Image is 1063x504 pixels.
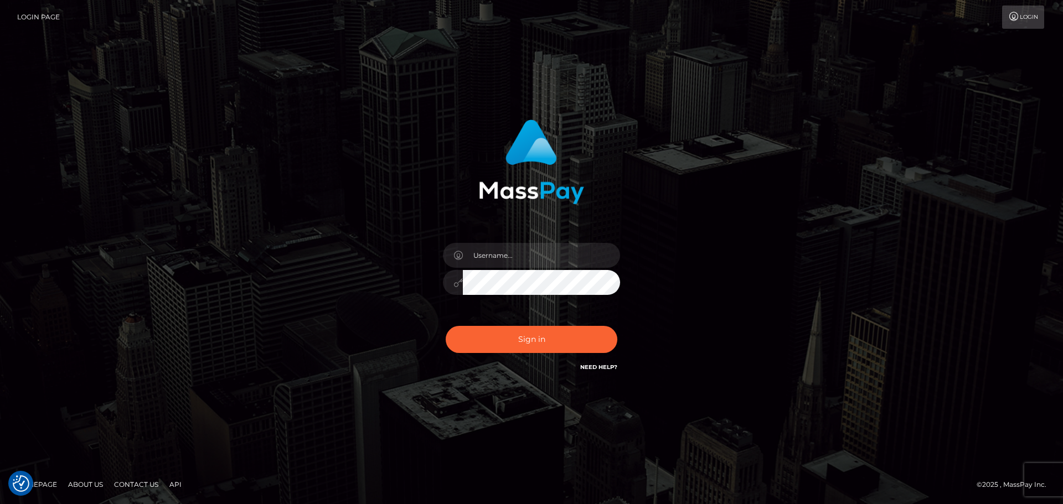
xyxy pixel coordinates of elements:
[64,476,107,493] a: About Us
[12,476,61,493] a: Homepage
[977,479,1055,491] div: © 2025 , MassPay Inc.
[17,6,60,29] a: Login Page
[165,476,186,493] a: API
[479,119,584,204] img: MassPay Login
[580,363,617,371] a: Need Help?
[13,475,29,492] img: Revisit consent button
[446,326,617,353] button: Sign in
[110,476,163,493] a: Contact Us
[463,243,620,268] input: Username...
[13,475,29,492] button: Consent Preferences
[1002,6,1044,29] a: Login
